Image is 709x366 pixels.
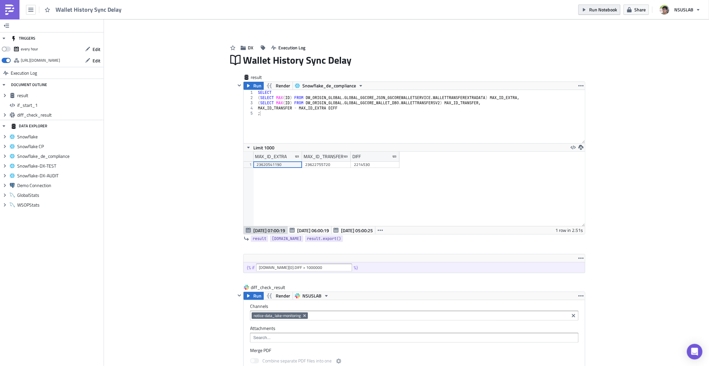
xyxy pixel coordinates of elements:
[331,226,375,234] button: [DATE] 05:00:25
[248,44,254,51] span: DX
[659,4,670,15] img: Avatar
[253,82,261,90] span: Run
[17,163,102,169] span: Snowflake-DX-TEST
[253,235,266,242] span: result
[251,74,277,81] span: result
[250,303,578,309] label: Channels
[251,235,268,242] a: result
[244,106,257,111] div: 4
[21,44,38,54] div: every hour
[11,120,47,132] div: DATA EXPLORER
[263,82,293,90] button: Render
[253,227,285,234] span: [DATE] 07:00:19
[11,32,35,44] div: TRIGGERS
[255,152,287,161] div: MAX_ID_EXTRA
[293,82,366,90] button: Snowflake_de_compliance
[244,82,264,90] button: Run
[268,43,309,53] button: Execution Log
[235,292,243,299] button: Hide content
[272,235,301,242] span: [DOMAIN_NAME]
[244,111,257,116] div: 5
[235,82,243,89] button: Hide content
[243,54,352,66] span: Wallet History Sync Delay
[307,235,341,242] span: result.export()
[17,192,102,198] span: GlobalStats
[624,5,649,15] button: Share
[302,312,308,319] button: Remove Tag
[276,292,290,300] span: Render
[297,227,329,234] span: [DATE] 06:00:19
[11,67,37,79] span: Execution Log
[82,44,104,54] button: Edit
[250,347,578,353] label: Merge PDF
[56,6,122,13] span: Wallet History Sync Delay
[354,265,360,271] div: %}
[253,292,261,300] span: Run
[656,3,704,17] button: NSUSLAB
[687,344,703,360] div: Open Intercom Messenger
[247,265,256,271] div: {% if
[335,357,343,365] button: Combine separate PDF files into one
[276,82,290,90] span: Render
[253,144,274,151] span: Limit 1000
[244,144,277,151] button: Limit 1000
[17,134,102,140] span: Snowflake
[304,152,344,161] div: MAX_ID_TRANSFER
[305,235,343,242] a: result.export()
[257,161,299,168] div: 23620541190
[244,292,264,300] button: Run
[93,46,100,53] span: Edit
[244,95,257,100] div: 2
[250,357,343,365] label: Combine separate PDF files into one
[341,227,373,234] span: [DATE] 05:00:25
[305,161,348,168] div: 23622755720
[93,57,100,64] span: Edit
[237,43,257,53] button: DX
[82,56,104,66] button: Edit
[251,284,286,291] span: diff_check_result
[570,312,577,320] button: Clear selected items
[287,226,332,234] button: [DATE] 06:00:19
[17,112,102,118] span: diff_check_result
[254,313,301,318] span: notice-data_lake-monitoring
[5,5,15,15] img: PushMetrics
[252,334,576,341] input: Search...
[352,152,361,161] div: DIFF
[17,153,102,159] span: Snowflake_de_compliance
[674,6,693,13] span: NSUSLAB
[17,93,102,98] span: result
[270,235,303,242] a: [DOMAIN_NAME]
[17,144,102,149] span: Snowflake CP
[293,292,331,300] button: NSUSLAB
[244,226,288,234] button: [DATE] 07:00:19
[11,79,47,91] div: DOCUMENT OUTLINE
[244,90,257,95] div: 1
[263,292,293,300] button: Render
[17,102,102,108] span: if_start_1
[354,161,396,168] div: 2214530
[250,325,578,331] label: Attachments
[17,202,102,208] span: WSOPStats
[17,173,102,179] span: Snowflake-DX-AUDIT
[578,5,620,15] button: Run Notebook
[279,44,306,51] span: Execution Log
[244,100,257,106] div: 3
[17,183,102,188] span: Demo Connection
[302,82,356,90] span: Snowflake_de_compliance
[21,56,60,65] div: https://pushmetrics.io/api/v1/report/1WLemqQLaN/webhook?token=b2a1fe57c5b04266ba2abcebb473aae2
[634,6,646,13] span: Share
[589,6,617,13] span: Run Notebook
[556,226,583,234] div: 1 row in 2.51s
[302,292,322,300] span: NSUSLAB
